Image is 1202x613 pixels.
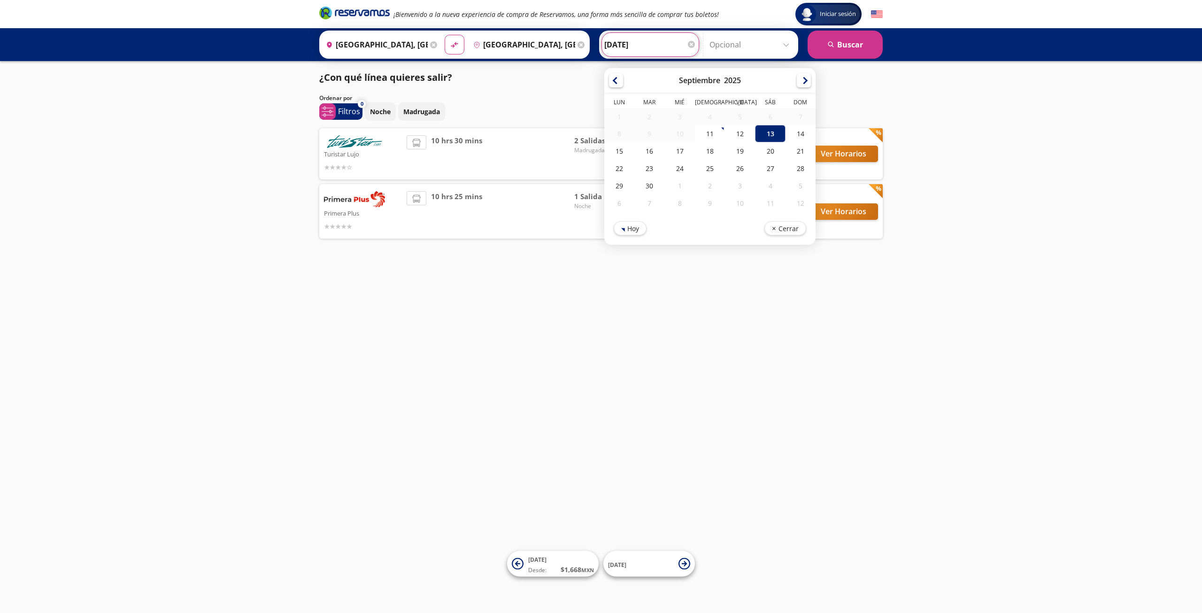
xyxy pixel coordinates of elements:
span: 10 hrs 30 mins [431,135,482,172]
em: ¡Bienvenido a la nueva experiencia de compra de Reservamos, una forma más sencilla de comprar tus... [393,10,719,19]
div: 20-Sep-25 [755,142,785,160]
th: Jueves [695,98,725,109]
p: Madrugada [403,107,440,116]
button: Noche [365,102,396,121]
div: 17-Sep-25 [665,142,695,160]
span: Noche [574,202,640,210]
button: Cerrar [764,221,806,235]
div: 01-Sep-25 [604,109,634,125]
th: Domingo [786,98,816,109]
div: 2025 [724,75,741,85]
div: 09-Oct-25 [695,194,725,212]
th: Lunes [604,98,634,109]
div: 28-Sep-25 [786,160,816,177]
th: Martes [634,98,664,109]
div: 19-Sep-25 [725,142,755,160]
span: [DATE] [528,556,547,564]
div: 29-Sep-25 [604,177,634,194]
input: Opcional [709,33,794,56]
div: 04-Sep-25 [695,109,725,125]
p: Ordenar por [319,94,352,102]
div: 25-Sep-25 [695,160,725,177]
div: 21-Sep-25 [786,142,816,160]
div: 11-Oct-25 [755,194,785,212]
div: 16-Sep-25 [634,142,664,160]
div: 09-Sep-25 [634,125,664,142]
button: Madrugada [398,102,445,121]
div: 03-Sep-25 [665,109,695,125]
div: 05-Oct-25 [786,177,816,194]
span: 2 Salidas [574,135,640,146]
div: 02-Oct-25 [695,177,725,194]
p: Filtros [338,106,360,117]
div: 07-Sep-25 [786,109,816,125]
div: 22-Sep-25 [604,160,634,177]
button: Ver Horarios [809,203,878,220]
div: 13-Sep-25 [755,125,785,142]
p: Turistar Lujo [324,148,402,159]
i: Brand Logo [319,6,390,20]
button: 0Filtros [319,103,362,120]
span: $ 1,668 [561,565,594,574]
div: 04-Oct-25 [755,177,785,194]
p: Primera Plus [324,207,402,218]
input: Buscar Origen [322,33,428,56]
div: 08-Sep-25 [604,125,634,142]
div: 30-Sep-25 [634,177,664,194]
th: Sábado [755,98,785,109]
img: Primera Plus [324,191,385,207]
div: 06-Oct-25 [604,194,634,212]
div: 01-Oct-25 [665,177,695,194]
span: [DATE] [608,560,626,568]
span: Desde: [528,566,547,574]
div: 03-Oct-25 [725,177,755,194]
div: 15-Sep-25 [604,142,634,160]
input: Buscar Destino [470,33,575,56]
span: 10 hrs 25 mins [431,191,482,232]
button: [DATE]Desde:$1,668MXN [507,551,599,577]
button: Buscar [808,31,883,59]
div: 10-Oct-25 [725,194,755,212]
span: 1 Salida [574,191,640,202]
p: Noche [370,107,391,116]
div: Septiembre [679,75,720,85]
div: 27-Sep-25 [755,160,785,177]
span: Madrugada y Noche [574,146,640,155]
input: Elegir Fecha [604,33,696,56]
th: Miércoles [665,98,695,109]
th: Viernes [725,98,755,109]
div: 11-Sep-25 [695,125,725,142]
button: Hoy [614,221,647,235]
p: ¿Con qué línea quieres salir? [319,70,452,85]
div: 26-Sep-25 [725,160,755,177]
div: 12-Oct-25 [786,194,816,212]
div: 05-Sep-25 [725,109,755,125]
small: MXN [581,566,594,574]
div: 12-Sep-25 [725,125,755,142]
div: 06-Sep-25 [755,109,785,125]
button: [DATE] [603,551,695,577]
div: 24-Sep-25 [665,160,695,177]
img: Turistar Lujo [324,135,385,148]
div: 14-Sep-25 [786,125,816,142]
div: 10-Sep-25 [665,125,695,142]
button: English [871,8,883,20]
span: 0 [361,100,363,108]
div: 07-Oct-25 [634,194,664,212]
div: 23-Sep-25 [634,160,664,177]
button: Ver Horarios [809,146,878,162]
div: 08-Oct-25 [665,194,695,212]
a: Brand Logo [319,6,390,23]
div: 18-Sep-25 [695,142,725,160]
span: Iniciar sesión [816,9,860,19]
div: 02-Sep-25 [634,109,664,125]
